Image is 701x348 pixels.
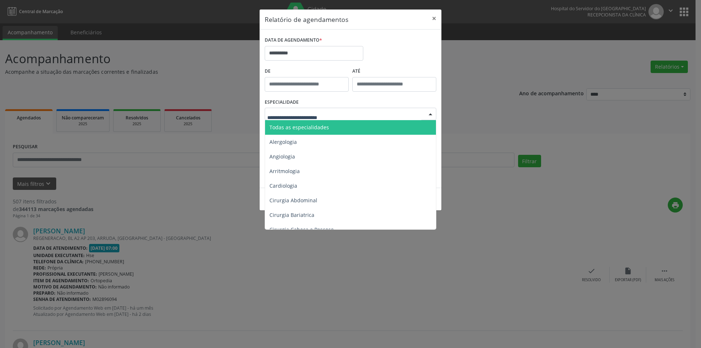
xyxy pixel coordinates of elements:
[269,226,334,233] span: Cirurgia Cabeça e Pescoço
[269,153,295,160] span: Angiologia
[269,197,317,204] span: Cirurgia Abdominal
[265,66,349,77] label: De
[269,124,329,131] span: Todas as especialidades
[352,66,436,77] label: ATÉ
[269,182,297,189] span: Cardiologia
[269,168,300,175] span: Arritmologia
[427,9,441,27] button: Close
[265,97,299,108] label: ESPECIALIDADE
[265,35,322,46] label: DATA DE AGENDAMENTO
[269,211,314,218] span: Cirurgia Bariatrica
[265,15,348,24] h5: Relatório de agendamentos
[269,138,297,145] span: Alergologia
